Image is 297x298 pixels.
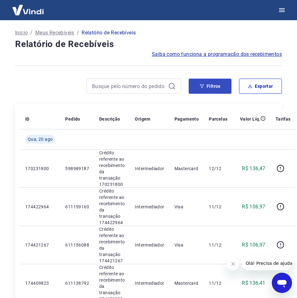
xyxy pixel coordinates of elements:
[242,241,266,249] p: R$ 106,97
[92,81,166,91] input: Busque pelo número do pedido
[65,165,89,172] p: 598989187
[174,204,199,210] p: Visa
[99,150,125,188] p: Crédito referente ao recebimento da transação 170231800
[242,165,266,172] p: R$ 136,47
[272,273,292,293] iframe: Botão para abrir a janela de mensagens
[77,29,79,37] p: /
[174,280,199,286] p: Mastercard
[152,51,282,58] a: Saiba como funciona a programação dos recebimentos
[135,242,164,248] p: Intermediador
[209,242,227,248] p: 11/12
[242,203,266,211] p: R$ 106,97
[135,280,164,286] p: Intermediador
[15,29,28,37] a: Início
[174,242,199,248] p: Visa
[30,29,32,37] p: /
[135,165,164,172] p: Intermediador
[209,204,227,210] p: 11/12
[65,242,89,248] p: 611156088
[65,280,89,286] p: 611138792
[242,279,266,287] p: R$ 136,41
[28,136,53,142] span: Qua, 20 ago
[276,116,291,122] p: Tarifas
[99,116,120,122] p: Descrição
[239,79,282,94] button: Exportar
[25,280,55,286] p: 174409823
[65,116,80,122] p: Pedido
[25,116,30,122] p: ID
[99,226,125,264] p: Crédito referente ao recebimento da transação 174421267
[25,242,55,248] p: 174421267
[4,4,53,9] span: Olá! Precisa de ajuda?
[135,116,150,122] p: Origem
[15,38,282,51] h4: Relatório de Recebíveis
[8,0,49,20] img: Vindi
[35,29,74,37] a: Meus Recebíveis
[209,116,227,122] p: Parcelas
[135,204,164,210] p: Intermediador
[174,116,199,122] p: Pagamento
[99,188,125,226] p: Crédito referente ao recebimento da transação 174422964
[209,280,227,286] p: 11/12
[82,29,136,37] p: Relatório de Recebíveis
[25,165,55,172] p: 170231800
[227,258,239,270] iframe: Fechar mensagem
[242,256,292,270] iframe: Mensagem da empresa
[240,116,260,122] p: Valor Líq.
[174,165,199,172] p: Mastercard
[189,79,231,94] button: Filtros
[65,204,89,210] p: 611159160
[209,165,227,172] p: 12/12
[25,204,55,210] p: 174422964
